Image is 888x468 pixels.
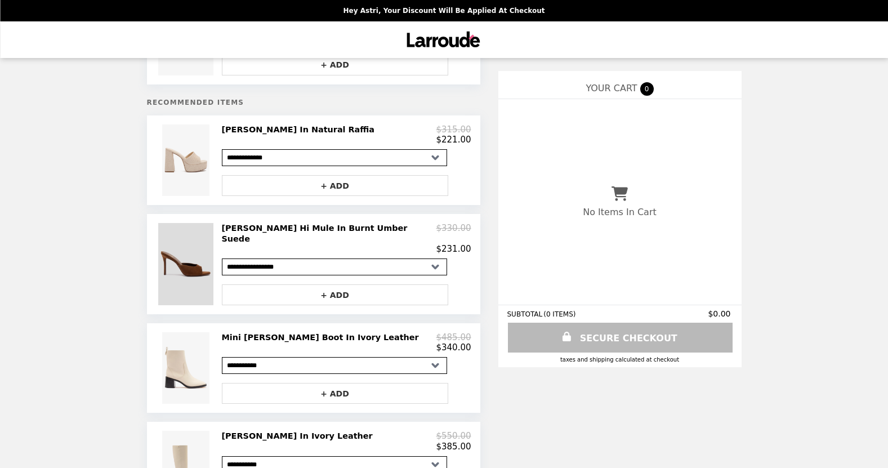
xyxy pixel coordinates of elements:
[507,356,733,363] div: Taxes and Shipping calculated at checkout
[222,357,447,374] select: Select a product variant
[222,332,423,342] h2: Mini [PERSON_NAME] Boot In Ivory Leather
[403,28,485,51] img: Brand Logo
[708,309,732,318] span: $0.00
[583,207,656,217] p: No Items In Cart
[222,431,377,441] h2: [PERSON_NAME] In Ivory Leather
[222,149,447,166] select: Select a product variant
[222,223,436,244] h2: [PERSON_NAME] Hi Mule In Burnt Umber Suede
[162,332,213,404] img: Mini Ricky Boot In Ivory Leather
[222,124,380,135] h2: [PERSON_NAME] In Natural Raffia
[640,82,654,96] span: 0
[222,383,448,404] button: + ADD
[436,332,471,342] p: $485.00
[436,223,471,244] p: $330.00
[543,310,575,318] span: ( 0 ITEMS )
[158,223,216,305] img: Jasmine Hi Mule In Burnt Umber Suede
[222,258,447,275] select: Select a product variant
[436,244,471,254] p: $231.00
[222,284,448,305] button: + ADD
[343,7,545,15] p: Hey Astri, your discount will be applied at checkout
[436,135,471,145] p: $221.00
[162,124,213,196] img: Dolly Mule In Natural Raffia
[586,83,637,93] span: YOUR CART
[436,342,471,353] p: $340.00
[222,175,448,196] button: + ADD
[436,124,471,135] p: $315.00
[436,442,471,452] p: $385.00
[436,431,471,441] p: $550.00
[507,310,544,318] span: SUBTOTAL
[147,99,480,106] h5: Recommended Items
